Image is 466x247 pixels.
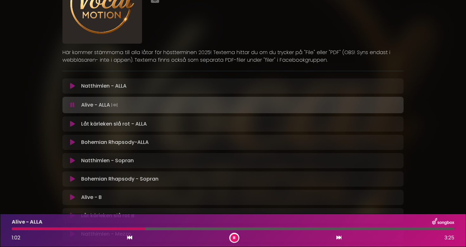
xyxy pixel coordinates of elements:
[12,234,20,241] span: 1:02
[81,194,102,201] p: Alive - B
[62,49,404,64] p: Här kommer stämmorna till alla låtar för höstterminen 2025! Texterna hittar du om du trycker på "...
[81,120,147,128] p: Låt kärleken slå rot - ALLA
[81,82,126,90] p: Natthimlen - ALLA
[81,139,149,146] p: Bohemian Rhapsody-ALLA
[110,101,119,109] img: waveform4.gif
[81,157,134,164] p: Natthimlen - Sopran
[12,218,42,226] p: Alive - ALLA
[81,101,119,109] p: Alive - ALLA
[444,234,454,242] span: 3:25
[81,175,159,183] p: Bohemian Rhapsody - Sopran
[432,218,454,226] img: songbox-logo-white.png
[81,212,134,219] p: Låt kärleken slå rot B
